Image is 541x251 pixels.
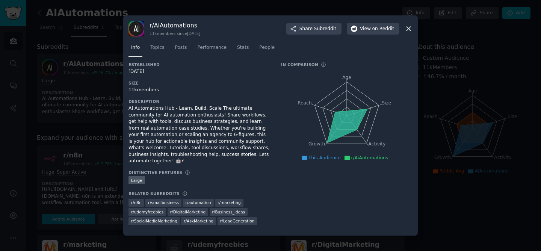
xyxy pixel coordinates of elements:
[128,80,270,86] h3: Size
[148,42,167,57] a: Topics
[237,44,249,51] span: Stats
[220,218,255,224] span: r/ LeadGeneration
[128,21,144,36] img: AiAutomations
[131,200,142,205] span: r/ n8n
[131,218,177,224] span: r/ SocialMediaMarketing
[218,200,240,205] span: r/ marketing
[299,26,336,32] span: Share
[150,44,164,51] span: Topics
[382,100,391,106] tspan: Size
[372,26,394,32] span: on Reddit
[128,105,270,165] div: AI Automations Hub - Learn, Build, Scale The ultimate community for AI automation enthusiasts! Sh...
[128,170,182,175] h3: Distinctive Features
[128,99,270,104] h3: Description
[172,42,189,57] a: Posts
[308,142,325,147] tspan: Growth
[170,209,206,215] span: r/ DigitalMarketing
[234,42,251,57] a: Stats
[128,176,145,184] div: Large
[308,155,341,160] span: This Audience
[150,31,200,36] div: 11k members since [DATE]
[128,87,270,94] div: 11k members
[131,44,140,51] span: Info
[197,44,227,51] span: Performance
[360,26,394,32] span: View
[212,209,245,215] span: r/ Business_Ideas
[128,62,270,67] h3: Established
[298,100,312,106] tspan: Reach
[128,191,180,196] h3: Related Subreddits
[286,23,342,35] button: ShareSubreddit
[148,200,179,205] span: r/ smallbusiness
[369,142,386,147] tspan: Activity
[131,209,163,215] span: r/ udemyfreebies
[184,218,213,224] span: r/ AskMarketing
[150,21,200,29] h3: r/ AiAutomations
[259,44,275,51] span: People
[351,155,388,160] span: r/AiAutomations
[281,62,318,67] h3: In Comparison
[314,26,336,32] span: Subreddit
[128,42,142,57] a: Info
[347,23,399,35] button: Viewon Reddit
[185,200,211,205] span: r/ automation
[257,42,277,57] a: People
[342,75,351,80] tspan: Age
[175,44,187,51] span: Posts
[195,42,229,57] a: Performance
[128,68,270,75] div: [DATE]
